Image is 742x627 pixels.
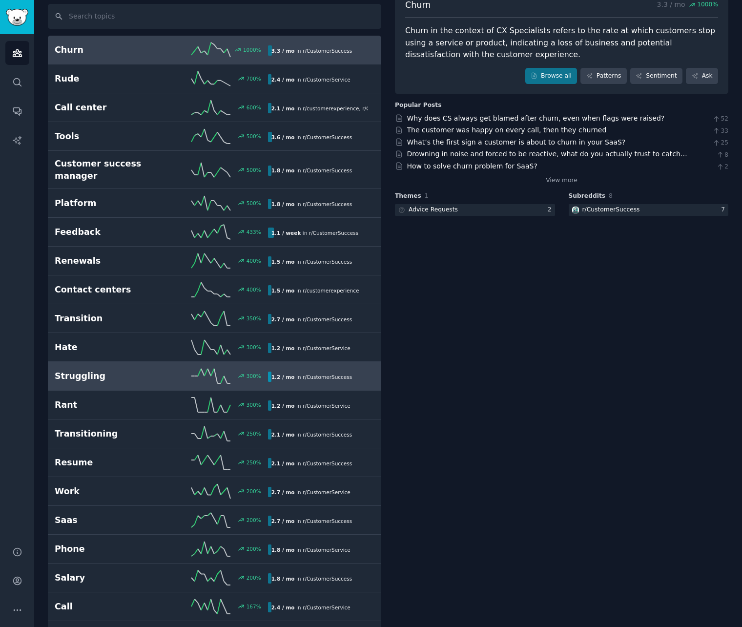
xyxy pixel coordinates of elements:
a: Drowning in noise and forced to be reactive, what do you actually trust to catch [PERSON_NAME] ea... [407,150,687,168]
div: 2 [548,206,555,214]
b: 2.1 / mo [271,432,295,438]
h2: Saas [55,514,161,526]
a: Saas200%2.7 / moin r/CustomerSuccess [48,506,381,535]
span: r/ CustomerSuccess [303,432,352,438]
a: Rude700%2.4 / moin r/CustomerService [48,64,381,93]
span: r/ CustomerSuccess [303,374,352,380]
span: r/ CustomerSuccess [303,48,352,54]
div: in [268,103,368,113]
div: 200 % [247,574,261,581]
div: in [268,544,354,555]
b: 2.7 / mo [271,316,295,322]
h2: Platform [55,197,161,209]
a: Advice Requests2 [395,204,555,216]
div: 700 % [247,75,261,82]
h2: Phone [55,543,161,555]
div: 200 % [247,545,261,552]
div: in [268,429,356,439]
span: r/ CustomerSuccess [303,259,352,265]
div: 250 % [247,459,261,466]
div: 400 % [247,286,261,293]
a: Transitioning250%2.1 / moin r/CustomerSuccess [48,419,381,448]
div: in [268,199,356,209]
a: View more [546,176,577,185]
b: 1.8 / mo [271,547,295,553]
div: 500 % [247,133,261,140]
a: Struggling300%1.2 / moin r/CustomerSuccess [48,362,381,391]
a: Transition350%2.7 / moin r/CustomerSuccess [48,304,381,333]
a: Feedback433%1.1 / weekin r/CustomerSuccess [48,218,381,247]
span: 1000 % [697,0,718,9]
b: 1.8 / mo [271,576,295,582]
div: in [268,45,356,56]
div: in [268,74,354,84]
div: in [268,602,354,612]
a: Salary200%1.8 / moin r/CustomerSuccess [48,564,381,592]
h2: Salary [55,572,161,584]
div: Popular Posts [395,101,442,110]
div: in [268,487,354,497]
h2: Rant [55,399,161,411]
div: 7 [721,206,728,214]
h2: Work [55,485,161,498]
div: Advice Requests [409,206,458,214]
a: Call167%2.4 / moin r/CustomerService [48,592,381,621]
b: 2.4 / mo [271,77,295,83]
span: r/ CustomerService [303,605,350,610]
h2: Call center [55,102,161,114]
b: 1.2 / mo [271,403,295,409]
span: r/ CustomerSuccess [303,134,352,140]
div: in [268,256,356,267]
span: 33 [712,127,728,136]
h2: Transitioning [55,428,161,440]
b: 1.1 / week [271,230,301,236]
div: 300 % [247,344,261,351]
a: Resume250%2.1 / moin r/CustomerSuccess [48,448,381,477]
a: Ask [686,68,718,84]
div: 167 % [247,603,261,610]
a: Churn1000%3.3 / moin r/CustomerSuccess [48,36,381,64]
b: 1.2 / mo [271,374,295,380]
span: 1 [425,192,429,199]
span: r/ CustomerService [303,77,350,83]
h2: Tools [55,130,161,143]
span: r/ CustomerSuccess [303,316,352,322]
a: Sentiment [630,68,682,84]
div: in [268,343,354,353]
span: r/ CustomerService [303,345,350,351]
h2: Feedback [55,226,161,238]
h2: Struggling [55,370,161,382]
b: 1.2 / mo [271,345,295,351]
span: r/ CustomerSuccess [303,576,352,582]
b: 2.1 / mo [271,460,295,466]
span: r/ CustomerService [303,403,350,409]
div: in [268,314,356,324]
b: 2.7 / mo [271,489,295,495]
h2: Call [55,601,161,613]
span: r/ CustomerService [362,105,410,111]
div: 500 % [247,167,261,173]
b: 1.5 / mo [271,259,295,265]
span: r/ CustomerService [303,489,350,495]
b: 2.4 / mo [271,605,295,610]
a: Hate300%1.2 / moin r/CustomerService [48,333,381,362]
a: Call center600%2.1 / moin r/customerexperience,r/CustomerService [48,93,381,122]
div: 400 % [247,257,261,264]
span: r/ CustomerSuccess [303,460,352,466]
b: 2.7 / mo [271,518,295,524]
a: How to solve churn problem for SaaS? [407,162,537,170]
span: r/ customerexperience [303,105,359,111]
div: Churn in the context of CX Specialists refers to the rate at which customers stop using a service... [405,25,718,61]
a: CustomerSuccessr/CustomerSuccess7 [569,204,729,216]
h2: Resume [55,457,161,469]
span: r/ CustomerSuccess [303,167,352,173]
div: 200 % [247,488,261,495]
img: GummySearch logo [6,9,28,26]
span: r/ CustomerSuccess [309,230,358,236]
h2: Contact centers [55,284,161,296]
h2: Rude [55,73,161,85]
b: 3.3 / mo [271,48,295,54]
span: 2 [716,163,728,171]
div: in [268,228,362,238]
span: Subreddits [569,192,606,201]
